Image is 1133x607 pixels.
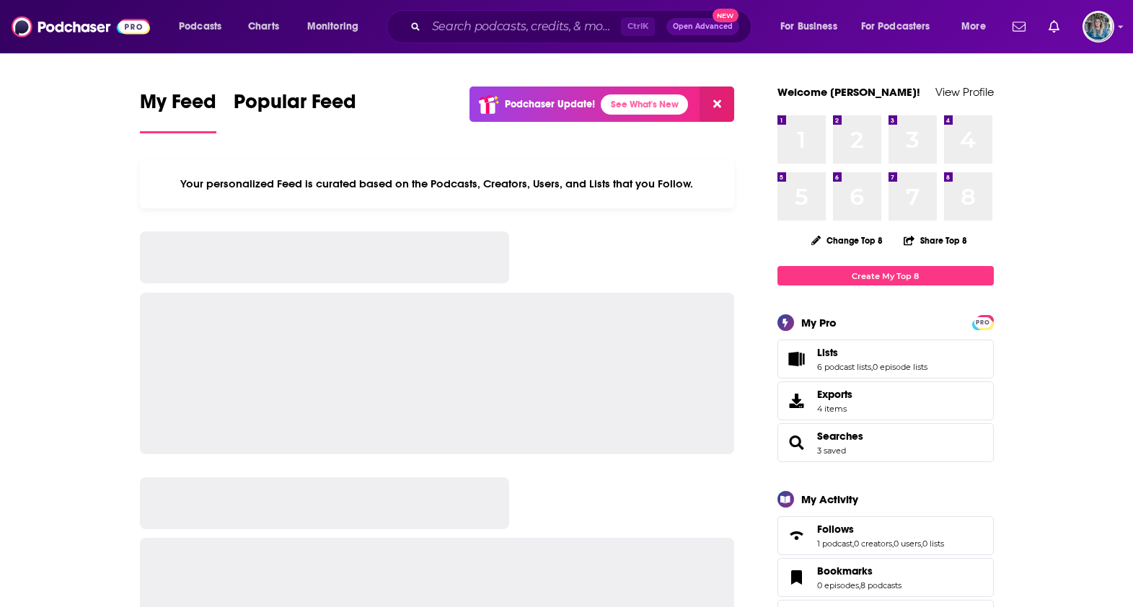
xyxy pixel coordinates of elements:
[817,346,927,359] a: Lists
[852,539,854,549] span: ,
[817,346,838,359] span: Lists
[307,17,358,37] span: Monitoring
[852,15,951,38] button: open menu
[951,15,1004,38] button: open menu
[894,539,921,549] a: 0 users
[817,564,901,577] a: Bookmarks
[621,17,655,36] span: Ctrl K
[713,9,739,22] span: New
[426,15,621,38] input: Search podcasts, credits, & more...
[922,539,944,549] a: 0 lists
[817,430,863,443] a: Searches
[801,492,858,506] div: My Activity
[777,516,994,555] span: Follows
[974,317,992,328] span: PRO
[140,159,735,208] div: Your personalized Feed is curated based on the Podcasts, Creators, Users, and Lists that you Follow.
[935,85,994,99] a: View Profile
[777,423,994,462] span: Searches
[817,580,859,590] a: 0 episodes
[903,226,968,254] button: Share Top 8
[1083,11,1114,43] img: User Profile
[803,231,892,249] button: Change Top 8
[234,89,356,133] a: Popular Feed
[666,18,739,35] button: Open AdvancedNew
[12,13,150,40] img: Podchaser - Follow, Share and Rate Podcasts
[1083,11,1114,43] button: Show profile menu
[777,558,994,597] span: Bookmarks
[505,98,595,110] p: Podchaser Update!
[239,15,288,38] a: Charts
[140,89,216,123] span: My Feed
[782,391,811,411] span: Exports
[817,388,852,401] span: Exports
[974,316,992,327] a: PRO
[140,89,216,133] a: My Feed
[817,362,871,372] a: 6 podcast lists
[782,567,811,588] a: Bookmarks
[854,539,892,549] a: 0 creators
[1083,11,1114,43] span: Logged in as EllaDavidson
[817,564,873,577] span: Bookmarks
[770,15,855,38] button: open menu
[169,15,240,38] button: open menu
[782,526,811,546] a: Follows
[297,15,377,38] button: open menu
[921,539,922,549] span: ,
[817,539,852,549] a: 1 podcast
[817,523,854,536] span: Follows
[777,340,994,378] span: Lists
[601,94,688,115] a: See What's New
[961,17,986,37] span: More
[782,349,811,369] a: Lists
[801,316,837,329] div: My Pro
[873,362,927,372] a: 0 episode lists
[817,523,944,536] a: Follows
[861,17,930,37] span: For Podcasters
[780,17,837,37] span: For Business
[782,433,811,453] a: Searches
[817,404,852,414] span: 4 items
[777,266,994,285] a: Create My Top 8
[248,17,279,37] span: Charts
[179,17,221,37] span: Podcasts
[817,446,846,456] a: 3 saved
[1043,14,1065,39] a: Show notifications dropdown
[777,85,920,99] a: Welcome [PERSON_NAME]!
[673,23,733,30] span: Open Advanced
[859,580,860,590] span: ,
[892,539,894,549] span: ,
[777,381,994,420] a: Exports
[234,89,356,123] span: Popular Feed
[1007,14,1031,39] a: Show notifications dropdown
[860,580,901,590] a: 8 podcasts
[871,362,873,372] span: ,
[400,10,765,43] div: Search podcasts, credits, & more...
